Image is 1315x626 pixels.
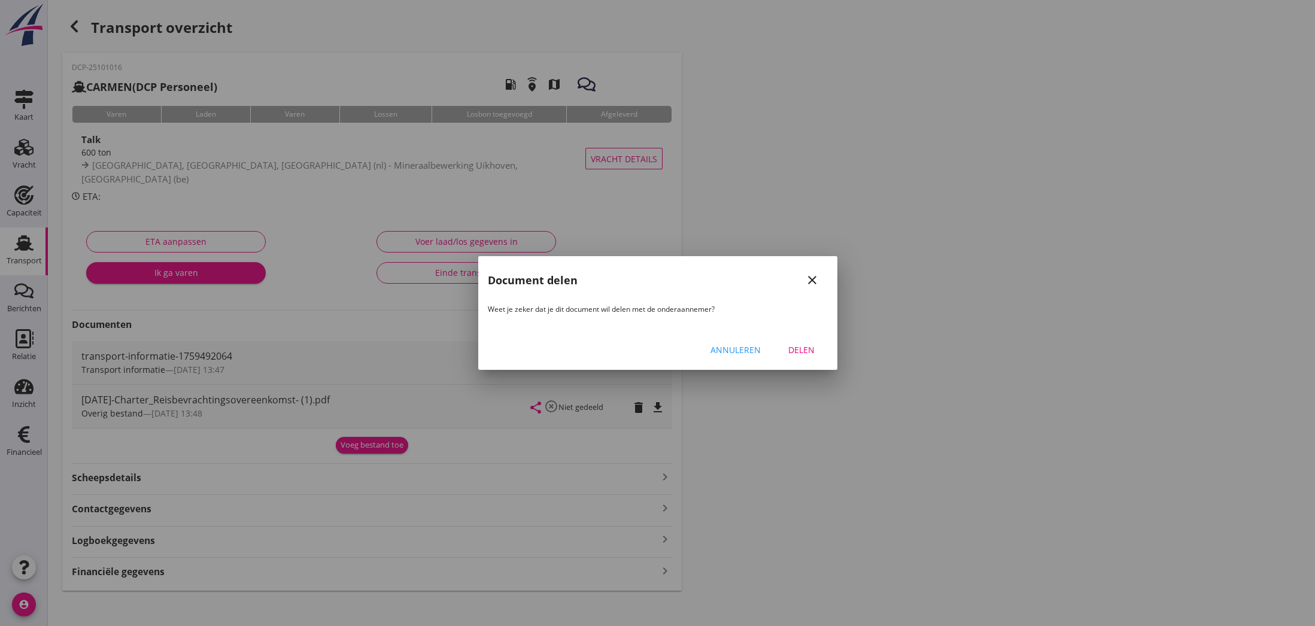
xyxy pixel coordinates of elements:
button: Delen [775,339,828,360]
i: close [805,273,819,287]
p: Weet je zeker dat je dit document wil delen met de onderaannemer? [488,304,828,315]
div: Delen [785,344,818,356]
div: Annuleren [710,344,761,356]
h2: Document delen [488,272,578,288]
button: Annuleren [701,339,770,360]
